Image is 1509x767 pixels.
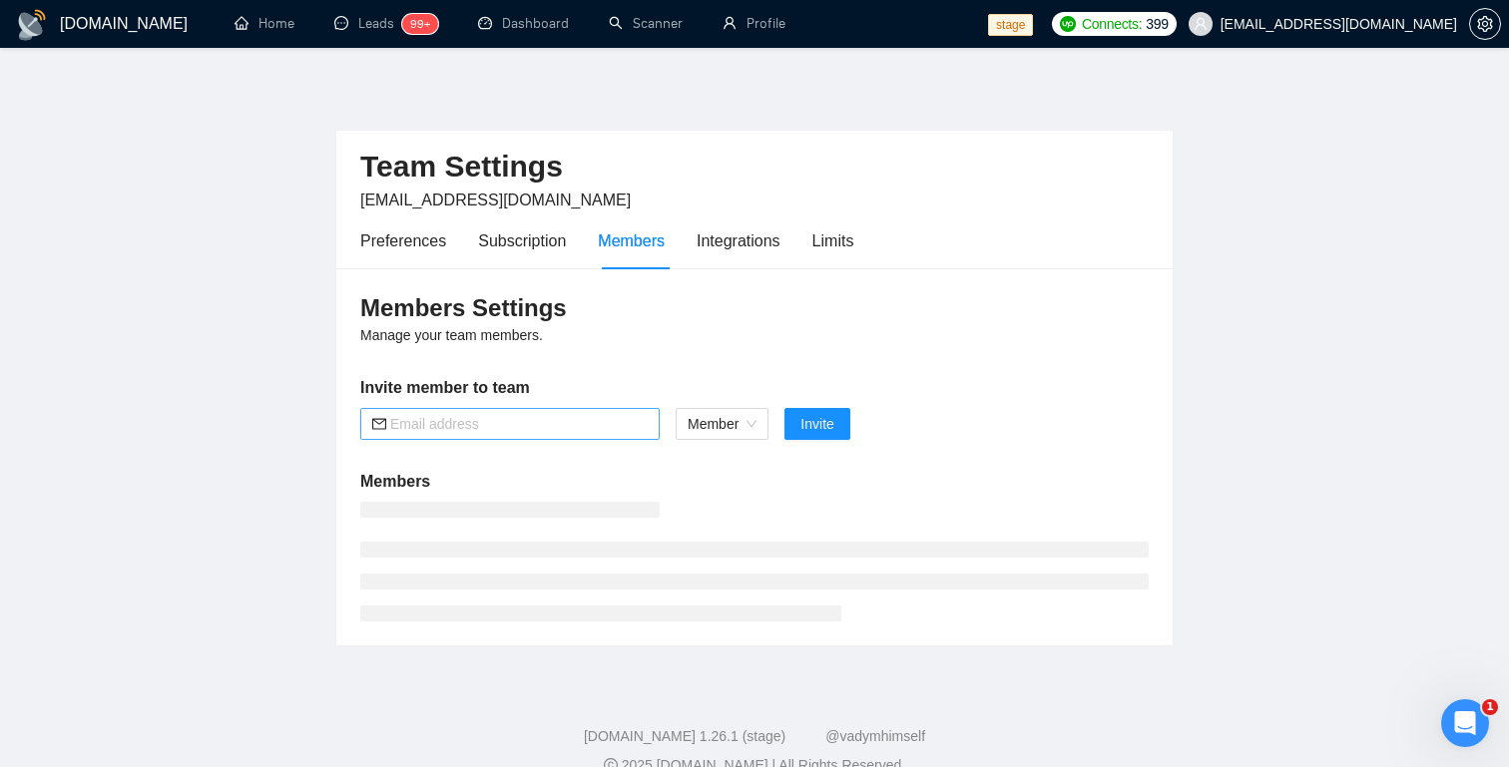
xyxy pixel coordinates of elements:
div: Subscription [478,228,566,253]
a: [DOMAIN_NAME] 1.26.1 (stage) [584,728,785,744]
a: homeHome [235,15,294,32]
a: userProfile [723,15,785,32]
a: dashboardDashboard [478,15,569,32]
img: logo [16,9,48,41]
h2: Team Settings [360,147,1149,188]
a: setting [1469,16,1501,32]
span: user [1194,17,1208,31]
span: mail [372,417,386,431]
span: 1 [1482,699,1498,715]
sup: 99+ [402,14,438,34]
a: @vadymhimself [825,728,925,744]
a: searchScanner [609,15,683,32]
img: upwork-logo.png [1060,16,1076,32]
span: setting [1470,16,1500,32]
span: stage [988,14,1033,36]
h5: Members [360,470,1149,494]
button: Invite [784,408,849,440]
span: Member [688,409,756,439]
a: messageLeads99+ [334,15,438,32]
span: Connects: [1082,13,1142,35]
div: Limits [812,228,854,253]
iframe: Intercom live chat [1441,699,1489,747]
div: Preferences [360,228,446,253]
span: [EMAIL_ADDRESS][DOMAIN_NAME] [360,192,631,208]
h5: Invite member to team [360,376,1149,400]
div: Integrations [697,228,780,253]
div: Members [598,228,665,253]
button: setting [1469,8,1501,40]
span: Manage your team members. [360,327,543,343]
h3: Members Settings [360,292,1149,324]
input: Email address [390,413,648,435]
span: Invite [800,413,833,435]
span: 399 [1146,13,1168,35]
